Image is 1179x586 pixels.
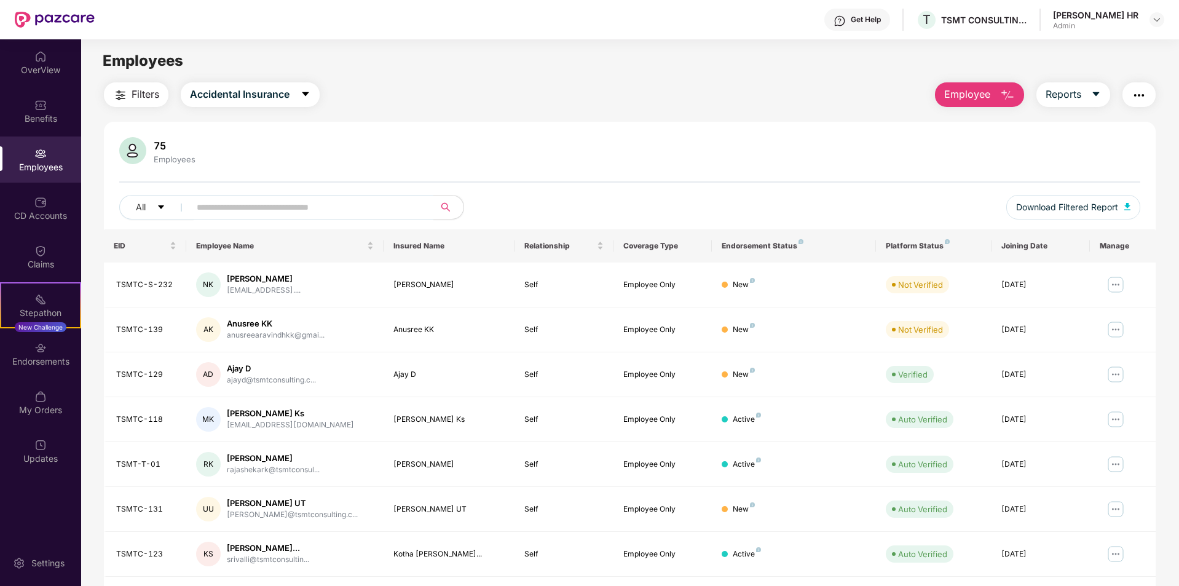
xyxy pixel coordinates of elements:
div: AK [196,317,221,342]
div: Stepathon [1,307,80,319]
button: search [433,195,464,220]
div: Employee Only [623,504,702,515]
div: [PERSON_NAME]... [227,542,309,554]
th: EID [104,229,186,263]
div: New [733,504,755,515]
img: manageButton [1106,454,1126,474]
div: RK [196,452,221,477]
img: manageButton [1106,499,1126,519]
div: Active [733,459,761,470]
img: svg+xml;base64,PHN2ZyB4bWxucz0iaHR0cDovL3d3dy53My5vcmcvMjAwMC9zdmciIHhtbG5zOnhsaW5rPSJodHRwOi8vd3... [1000,88,1015,103]
img: svg+xml;base64,PHN2ZyBpZD0iQ0RfQWNjb3VudHMiIGRhdGEtbmFtZT0iQ0QgQWNjb3VudHMiIHhtbG5zPSJodHRwOi8vd3... [34,196,47,208]
div: KS [196,542,221,566]
img: svg+xml;base64,PHN2ZyB4bWxucz0iaHR0cDovL3d3dy53My5vcmcvMjAwMC9zdmciIHhtbG5zOnhsaW5rPSJodHRwOi8vd3... [119,137,146,164]
div: Employee Only [623,369,702,381]
div: TSMTC-129 [116,369,176,381]
img: svg+xml;base64,PHN2ZyBpZD0iRHJvcGRvd24tMzJ4MzIiIHhtbG5zPSJodHRwOi8vd3d3LnczLm9yZy8yMDAwL3N2ZyIgd2... [1152,15,1162,25]
img: svg+xml;base64,PHN2ZyBpZD0iU2V0dGluZy0yMHgyMCIgeG1sbnM9Imh0dHA6Ly93d3cudzMub3JnLzIwMDAvc3ZnIiB3aW... [13,557,25,569]
img: svg+xml;base64,PHN2ZyBpZD0iRW5kb3JzZW1lbnRzIiB4bWxucz0iaHR0cDovL3d3dy53My5vcmcvMjAwMC9zdmciIHdpZH... [34,342,47,354]
img: svg+xml;base64,PHN2ZyBpZD0iTXlfT3JkZXJzIiBkYXRhLW5hbWU9Ik15IE9yZGVycyIgeG1sbnM9Imh0dHA6Ly93d3cudz... [34,390,47,403]
img: svg+xml;base64,PHN2ZyB4bWxucz0iaHR0cDovL3d3dy53My5vcmcvMjAwMC9zdmciIHhtbG5zOnhsaW5rPSJodHRwOi8vd3... [1124,203,1130,210]
div: [EMAIL_ADDRESS][DOMAIN_NAME] [227,419,354,431]
img: svg+xml;base64,PHN2ZyB4bWxucz0iaHR0cDovL3d3dy53My5vcmcvMjAwMC9zdmciIHdpZHRoPSIyMSIgaGVpZ2h0PSIyMC... [34,293,47,306]
img: svg+xml;base64,PHN2ZyBpZD0iSGVscC0zMngzMiIgeG1sbnM9Imh0dHA6Ly93d3cudzMub3JnLzIwMDAvc3ZnIiB3aWR0aD... [834,15,846,27]
img: svg+xml;base64,PHN2ZyB4bWxucz0iaHR0cDovL3d3dy53My5vcmcvMjAwMC9zdmciIHdpZHRoPSI4IiBoZWlnaHQ9IjgiIH... [750,278,755,283]
div: [PERSON_NAME]@tsmtconsulting.c... [227,509,358,521]
th: Coverage Type [613,229,712,263]
span: Download Filtered Report [1016,200,1118,214]
img: svg+xml;base64,PHN2ZyB4bWxucz0iaHR0cDovL3d3dy53My5vcmcvMjAwMC9zdmciIHdpZHRoPSI4IiBoZWlnaHQ9IjgiIH... [798,239,803,244]
span: search [433,202,457,212]
div: srivalli@tsmtconsultin... [227,554,309,566]
button: Reportscaret-down [1036,82,1110,107]
span: Accidental Insurance [190,87,290,102]
div: TSMT-T-01 [116,459,176,470]
button: Filters [104,82,168,107]
img: svg+xml;base64,PHN2ZyB4bWxucz0iaHR0cDovL3d3dy53My5vcmcvMjAwMC9zdmciIHdpZHRoPSIyNCIgaGVpZ2h0PSIyNC... [1132,88,1146,103]
button: Download Filtered Report [1006,195,1140,220]
div: [PERSON_NAME] [227,453,320,464]
div: [DATE] [1001,369,1080,381]
img: svg+xml;base64,PHN2ZyB4bWxucz0iaHR0cDovL3d3dy53My5vcmcvMjAwMC9zdmciIHdpZHRoPSI4IiBoZWlnaHQ9IjgiIH... [750,502,755,507]
div: [PERSON_NAME] [393,459,505,470]
div: Self [524,414,603,426]
div: Self [524,548,603,560]
div: NK [196,272,221,297]
img: svg+xml;base64,PHN2ZyB4bWxucz0iaHR0cDovL3d3dy53My5vcmcvMjAwMC9zdmciIHdpZHRoPSI4IiBoZWlnaHQ9IjgiIH... [756,547,761,552]
img: svg+xml;base64,PHN2ZyBpZD0iSG9tZSIgeG1sbnM9Imh0dHA6Ly93d3cudzMub3JnLzIwMDAvc3ZnIiB3aWR0aD0iMjAiIG... [34,50,47,63]
div: [PERSON_NAME] UT [393,504,505,515]
th: Joining Date [992,229,1090,263]
div: Kotha [PERSON_NAME]... [393,548,505,560]
span: Employees [103,52,183,69]
div: [PERSON_NAME] UT [227,497,358,509]
div: Verified [898,368,928,381]
div: rajashekark@tsmtconsul... [227,464,320,476]
div: Endorsement Status [722,241,866,251]
div: Employee Only [623,414,702,426]
div: Employee Only [623,459,702,470]
div: TSMTC-139 [116,324,176,336]
div: [DATE] [1001,504,1080,515]
div: Not Verified [898,323,943,336]
div: 75 [151,140,198,152]
div: [DATE] [1001,459,1080,470]
img: svg+xml;base64,PHN2ZyBpZD0iQ2xhaW0iIHhtbG5zPSJodHRwOi8vd3d3LnczLm9yZy8yMDAwL3N2ZyIgd2lkdGg9IjIwIi... [34,245,47,257]
div: [PERSON_NAME] [393,279,505,291]
img: svg+xml;base64,PHN2ZyB4bWxucz0iaHR0cDovL3d3dy53My5vcmcvMjAwMC9zdmciIHdpZHRoPSI4IiBoZWlnaHQ9IjgiIH... [945,239,950,244]
span: Employee [944,87,990,102]
div: Self [524,369,603,381]
img: svg+xml;base64,PHN2ZyB4bWxucz0iaHR0cDovL3d3dy53My5vcmcvMjAwMC9zdmciIHdpZHRoPSI4IiBoZWlnaHQ9IjgiIH... [750,323,755,328]
img: svg+xml;base64,PHN2ZyBpZD0iQmVuZWZpdHMiIHhtbG5zPSJodHRwOi8vd3d3LnczLm9yZy8yMDAwL3N2ZyIgd2lkdGg9Ij... [34,99,47,111]
div: New [733,369,755,381]
th: Relationship [515,229,613,263]
div: [PERSON_NAME] Ks [227,408,354,419]
img: manageButton [1106,410,1126,429]
button: Employee [935,82,1024,107]
img: New Pazcare Logo [15,12,95,28]
div: Auto Verified [898,503,947,515]
th: Employee Name [186,229,384,263]
div: TSMTC-S-232 [116,279,176,291]
div: New [733,279,755,291]
div: Not Verified [898,279,943,291]
img: svg+xml;base64,PHN2ZyB4bWxucz0iaHR0cDovL3d3dy53My5vcmcvMjAwMC9zdmciIHdpZHRoPSIyNCIgaGVpZ2h0PSIyNC... [113,88,128,103]
div: Settings [28,557,68,569]
span: caret-down [157,203,165,213]
div: Employees [151,154,198,164]
img: manageButton [1106,275,1126,295]
img: svg+xml;base64,PHN2ZyB4bWxucz0iaHR0cDovL3d3dy53My5vcmcvMjAwMC9zdmciIHdpZHRoPSI4IiBoZWlnaHQ9IjgiIH... [750,368,755,373]
div: Self [524,279,603,291]
span: All [136,200,146,214]
div: anusreearavindhkk@gmai... [227,330,325,341]
div: Get Help [851,15,881,25]
div: TSMTC-118 [116,414,176,426]
div: [PERSON_NAME] [227,273,301,285]
button: Allcaret-down [119,195,194,220]
span: EID [114,241,167,251]
div: Ajay D [227,363,316,374]
th: Insured Name [384,229,515,263]
div: Active [733,414,761,426]
div: Active [733,548,761,560]
div: [PERSON_NAME] Ks [393,414,505,426]
div: TSMT CONSULTING PRIVATE LIMITED [941,14,1027,26]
